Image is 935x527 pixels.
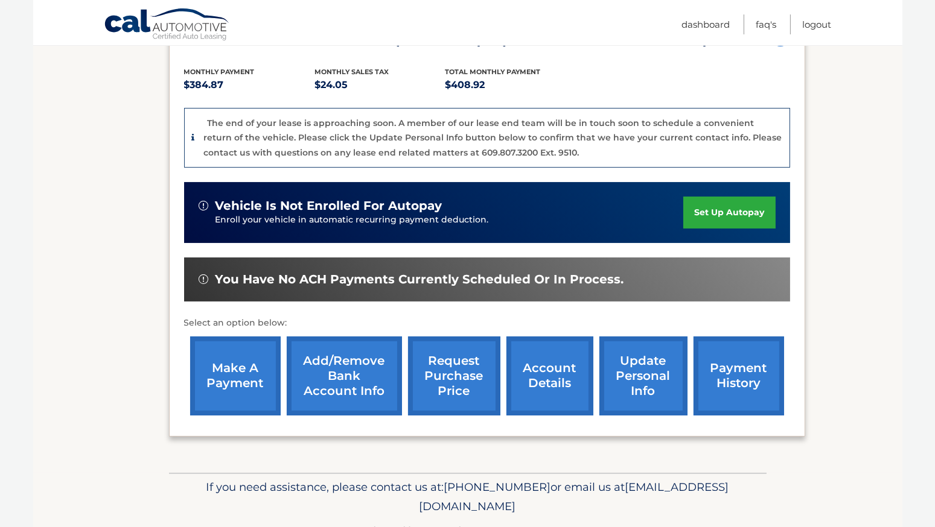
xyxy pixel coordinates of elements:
[177,478,759,516] p: If you need assistance, please contact us at: or email us at
[444,480,551,494] span: [PHONE_NUMBER]
[184,316,790,330] p: Select an option below:
[694,336,784,415] a: payment history
[445,68,541,76] span: Total Monthly Payment
[215,213,684,227] p: Enroll your vehicle in automatic recurring payment deduction.
[314,77,445,93] p: $24.05
[314,68,389,76] span: Monthly sales Tax
[199,201,208,210] img: alert-white.svg
[287,336,402,415] a: Add/Remove bank account info
[104,8,231,43] a: Cal Automotive
[204,118,782,158] p: The end of your lease is approaching soon. A member of our lease end team will be in touch soon t...
[215,198,442,213] span: vehicle is not enrolled for autopay
[756,14,777,34] a: FAQ's
[184,77,315,93] p: $384.87
[803,14,832,34] a: Logout
[190,336,281,415] a: make a payment
[184,68,255,76] span: Monthly Payment
[506,336,593,415] a: account details
[199,274,208,284] img: alert-white.svg
[215,272,624,287] span: You have no ACH payments currently scheduled or in process.
[599,336,688,415] a: update personal info
[682,14,730,34] a: Dashboard
[683,197,775,229] a: set up autopay
[445,77,576,93] p: $408.92
[408,336,500,415] a: request purchase price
